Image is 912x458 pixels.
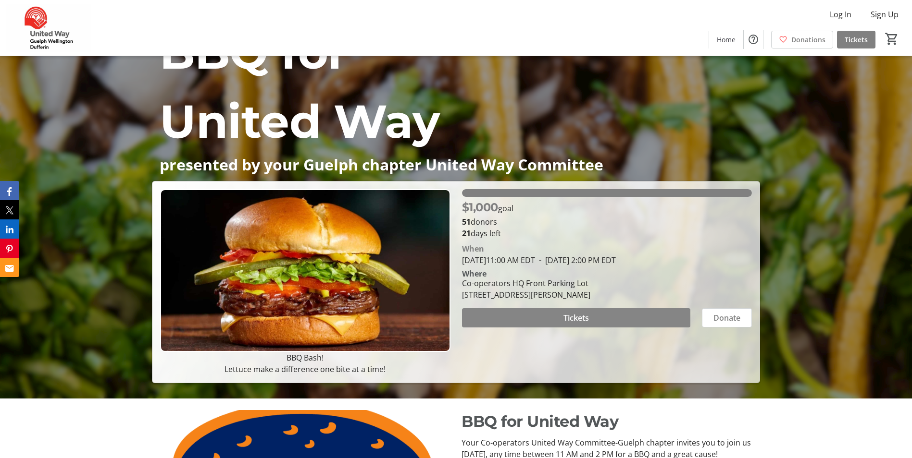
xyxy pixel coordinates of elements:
a: Home [709,31,743,48]
span: - [535,255,545,265]
p: BBQ for United Way [462,410,754,433]
p: days left [462,228,752,239]
p: presented by your Guelph chapter United Way Committee [160,156,752,173]
span: [DATE] 11:00 AM EDT [462,255,535,265]
p: Lettuce make a difference one bite at a time! [160,363,450,375]
span: $1,000 [462,200,498,214]
span: United Way [160,93,439,149]
span: [DATE] 2:00 PM EDT [535,255,616,265]
span: 21 [462,228,471,239]
a: Donations [771,31,833,48]
span: Tickets [845,35,868,45]
p: goal [462,199,513,216]
span: Donate [713,312,740,324]
button: Donate [702,308,752,327]
img: United Way Guelph Wellington Dufferin's Logo [6,4,91,52]
div: [STREET_ADDRESS][PERSON_NAME] [462,289,590,301]
button: Sign Up [863,7,906,22]
span: Tickets [563,312,589,324]
div: When [462,243,484,254]
span: Log In [830,9,851,20]
div: Where [462,270,487,277]
button: Tickets [462,308,690,327]
button: Help [744,30,763,49]
span: Home [717,35,736,45]
div: 100% of fundraising goal reached [462,189,752,197]
button: Cart [883,30,900,48]
span: Sign Up [871,9,899,20]
p: BBQ Bash! [160,352,450,363]
a: Tickets [837,31,875,48]
div: Co-operators HQ Front Parking Lot [462,277,590,289]
span: Donations [791,35,825,45]
b: 51 [462,217,471,227]
button: Log In [822,7,859,22]
img: Campaign CTA Media Photo [160,189,450,352]
p: donors [462,216,752,228]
